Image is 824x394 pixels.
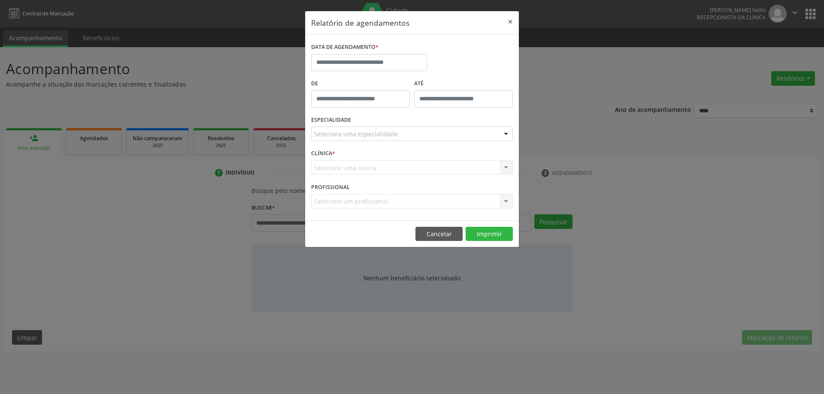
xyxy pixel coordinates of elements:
[311,147,335,160] label: CLÍNICA
[311,180,350,194] label: PROFISSIONAL
[314,129,398,138] span: Seleciona uma especialidade
[415,227,463,241] button: Cancelar
[311,17,409,28] h5: Relatório de agendamentos
[414,77,513,90] label: ATÉ
[502,11,519,32] button: Close
[466,227,513,241] button: Imprimir
[311,41,379,54] label: DATA DE AGENDAMENTO
[311,114,351,127] label: ESPECIALIDADE
[311,77,410,90] label: De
